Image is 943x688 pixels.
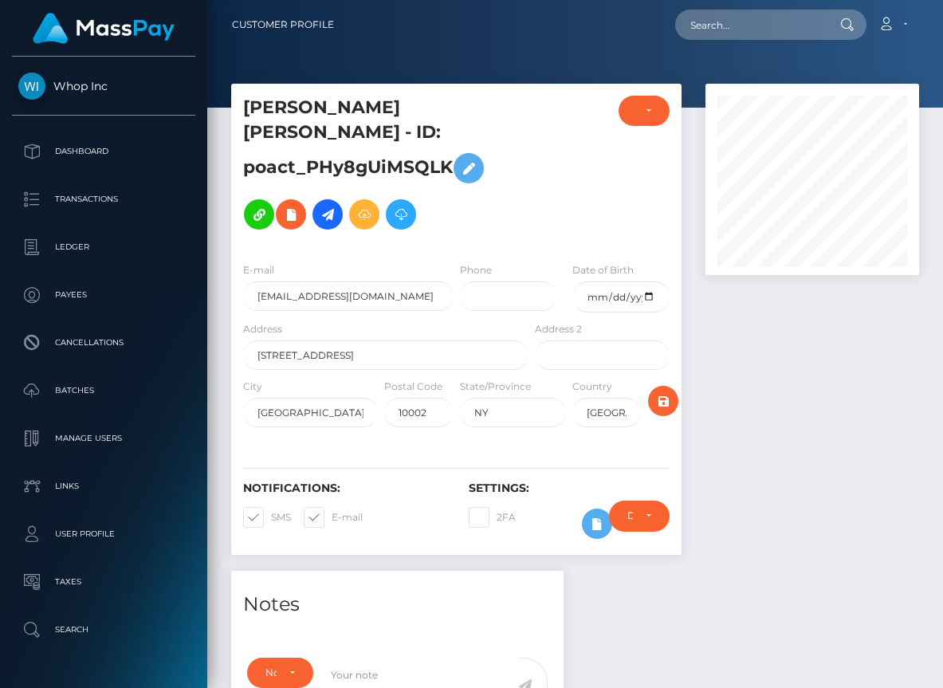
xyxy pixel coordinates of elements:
[12,79,195,93] span: Whop Inc
[304,507,363,528] label: E-mail
[18,570,189,594] p: Taxes
[18,427,189,450] p: Manage Users
[12,323,195,363] a: Cancellations
[312,199,343,230] a: Initiate Payout
[12,371,195,411] a: Batches
[243,482,445,495] h6: Notifications:
[12,227,195,267] a: Ledger
[675,10,825,40] input: Search...
[18,140,189,163] p: Dashboard
[243,322,282,336] label: Address
[18,73,45,100] img: Whop Inc
[460,263,492,277] label: Phone
[12,610,195,650] a: Search
[18,618,189,642] p: Search
[12,132,195,171] a: Dashboard
[18,283,189,307] p: Payees
[12,275,195,315] a: Payees
[247,658,313,688] button: Note Type
[232,8,334,41] a: Customer Profile
[18,379,189,403] p: Batches
[265,666,277,679] div: Note Type
[384,379,442,394] label: Postal Code
[572,379,612,394] label: Country
[609,501,670,531] button: Do not require
[18,522,189,546] p: User Profile
[572,263,634,277] label: Date of Birth
[243,263,274,277] label: E-mail
[18,331,189,355] p: Cancellations
[627,509,633,522] div: Do not require
[12,466,195,506] a: Links
[460,379,531,394] label: State/Province
[243,96,520,238] h5: [PERSON_NAME] [PERSON_NAME] - ID: poact_PHy8gUiMSQLK
[243,379,262,394] label: City
[619,96,670,126] button: ACTIVE
[18,235,189,259] p: Ledger
[18,187,189,211] p: Transactions
[243,507,291,528] label: SMS
[12,179,195,219] a: Transactions
[469,507,516,528] label: 2FA
[535,322,582,336] label: Address 2
[12,419,195,458] a: Manage Users
[12,562,195,602] a: Taxes
[12,514,195,554] a: User Profile
[33,13,175,44] img: MassPay Logo
[469,482,670,495] h6: Settings:
[18,474,189,498] p: Links
[243,591,552,619] h4: Notes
